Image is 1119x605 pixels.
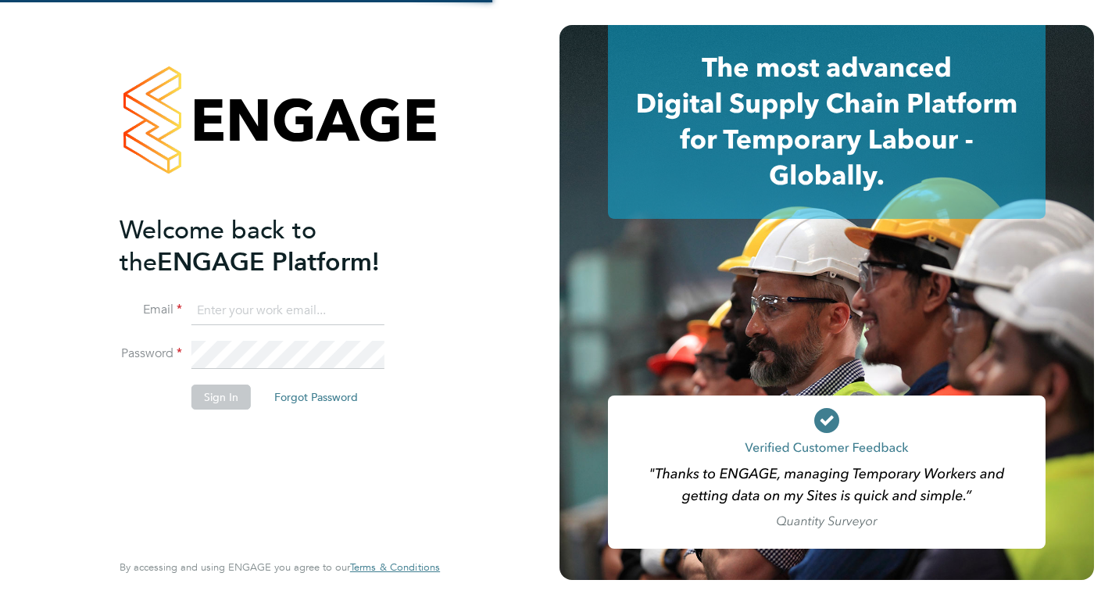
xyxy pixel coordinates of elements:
label: Email [120,302,182,318]
span: By accessing and using ENGAGE you agree to our [120,560,440,574]
label: Password [120,345,182,362]
h2: ENGAGE Platform! [120,214,424,278]
a: Terms & Conditions [350,561,440,574]
span: Welcome back to the [120,215,316,277]
span: Terms & Conditions [350,560,440,574]
button: Forgot Password [262,385,370,410]
input: Enter your work email... [191,297,384,325]
button: Sign In [191,385,251,410]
